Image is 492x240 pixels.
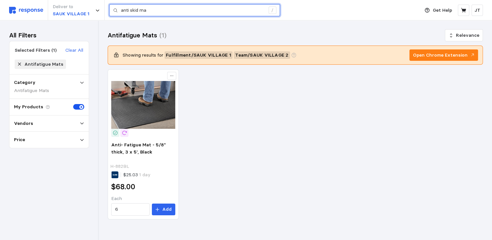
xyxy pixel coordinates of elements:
button: Open Chrome Extension [409,49,478,61]
input: Qty [115,204,146,215]
p: Vendors [14,120,33,127]
p: SAUK VILLAGE 1 [53,10,89,18]
span: Anti- Fatigue Mat - 5/8" thick, 3 x 5', Black [111,142,166,155]
button: JT [472,5,483,16]
p: Add [162,206,172,213]
p: $25.03 [123,171,151,179]
p: Each [111,195,175,202]
span: Fulfillment / SAUK VILLAGE 1 [166,52,231,59]
span: 1 day [138,172,151,178]
button: Add [152,204,175,215]
p: Category [14,79,35,86]
input: Search for a product name or SKU [121,5,265,16]
div: Selected Filters (1) [15,47,57,54]
p: My Products [14,103,43,111]
button: Relevance [445,29,483,42]
h3: Antifatigue Mats [108,31,157,40]
div: / [269,7,276,14]
span: Team / SAUK VILLAGE 2 [235,52,288,59]
button: Get Help [421,4,456,17]
p: Clear All [65,47,83,54]
div: Antifatigue Mats [14,87,84,94]
p: Open Chrome Extension [413,52,468,59]
p: Showing results for [123,52,163,59]
button: Clear All [65,47,84,54]
p: Price [14,136,25,143]
p: Deliver to [53,3,89,10]
p: Relevance [456,32,479,39]
p: JT [474,7,480,14]
p: H-882BL [110,163,129,170]
h3: (1) [159,31,166,40]
img: svg%3e [9,7,43,14]
div: Antifatigue Mats [24,61,63,68]
p: Get Help [433,7,452,14]
h2: $68.00 [111,182,135,192]
h3: All Filters [9,31,36,40]
img: H-882BL [111,73,175,137]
